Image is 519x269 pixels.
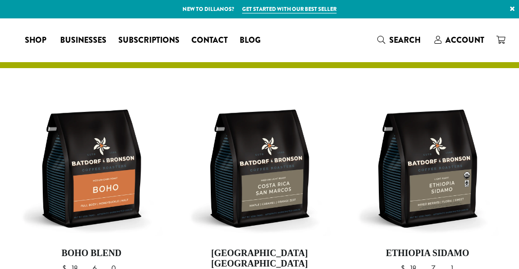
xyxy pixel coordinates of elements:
[20,97,163,240] img: BB-12oz-Boho-Stock.webp
[188,97,331,240] img: BB-12oz-Costa-Rica-San-Marcos-Stock.webp
[20,248,163,259] h4: Boho Blend
[191,34,228,47] span: Contact
[240,34,260,47] span: Blog
[25,34,46,47] span: Shop
[389,34,421,46] span: Search
[60,34,106,47] span: Businesses
[118,34,179,47] span: Subscriptions
[242,5,337,13] a: Get started with our best seller
[445,34,484,46] span: Account
[356,248,499,259] h4: Ethiopia Sidamo
[19,32,54,48] a: Shop
[356,97,499,240] img: BB-12oz-FTO-Ethiopia-Sidamo-Stock.webp
[371,32,429,48] a: Search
